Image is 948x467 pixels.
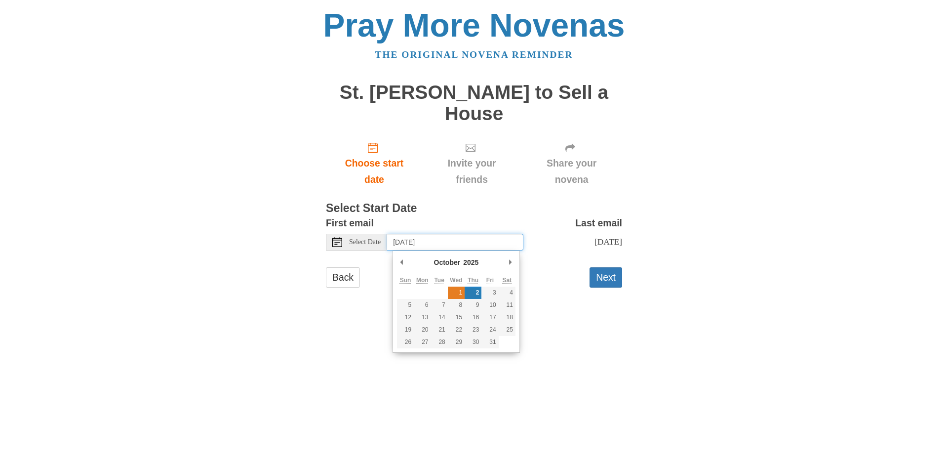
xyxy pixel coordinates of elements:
button: 17 [481,311,498,324]
button: 5 [397,299,414,311]
a: The original novena reminder [375,49,573,60]
label: Last email [575,215,622,231]
button: 2 [465,287,481,299]
abbr: Friday [486,277,494,284]
button: 3 [481,287,498,299]
div: 2025 [462,255,480,270]
abbr: Wednesday [450,277,462,284]
button: 29 [448,336,465,348]
button: 13 [414,311,431,324]
span: Invite your friends [433,155,511,188]
button: 20 [414,324,431,336]
span: Choose start date [336,155,413,188]
button: 10 [481,299,498,311]
div: October [433,255,462,270]
button: 19 [397,324,414,336]
button: 16 [465,311,481,324]
button: 1 [448,287,465,299]
h1: St. [PERSON_NAME] to Sell a House [326,82,622,124]
a: Choose start date [326,134,423,193]
button: 8 [448,299,465,311]
abbr: Sunday [400,277,411,284]
input: Use the arrow keys to pick a date [387,234,523,251]
button: 4 [499,287,515,299]
button: 7 [431,299,448,311]
button: 30 [465,336,481,348]
button: Previous Month [397,255,407,270]
button: 21 [431,324,448,336]
button: 31 [481,336,498,348]
a: Pray More Novenas [323,7,625,43]
button: 27 [414,336,431,348]
span: Share your novena [531,155,612,188]
button: 15 [448,311,465,324]
abbr: Saturday [502,277,512,284]
button: 11 [499,299,515,311]
button: Next Month [506,255,515,270]
h3: Select Start Date [326,202,622,215]
span: [DATE] [594,237,622,247]
abbr: Monday [416,277,429,284]
a: Back [326,267,360,288]
button: 24 [481,324,498,336]
button: 18 [499,311,515,324]
button: 6 [414,299,431,311]
button: 22 [448,324,465,336]
button: 28 [431,336,448,348]
button: 26 [397,336,414,348]
abbr: Tuesday [434,277,444,284]
button: 23 [465,324,481,336]
div: Click "Next" to confirm your start date first. [521,134,622,193]
button: 14 [431,311,448,324]
span: Select Date [349,239,381,246]
div: Click "Next" to confirm your start date first. [423,134,521,193]
abbr: Thursday [468,277,478,284]
label: First email [326,215,374,231]
button: 9 [465,299,481,311]
button: 25 [499,324,515,336]
button: 12 [397,311,414,324]
button: Next [590,267,622,288]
